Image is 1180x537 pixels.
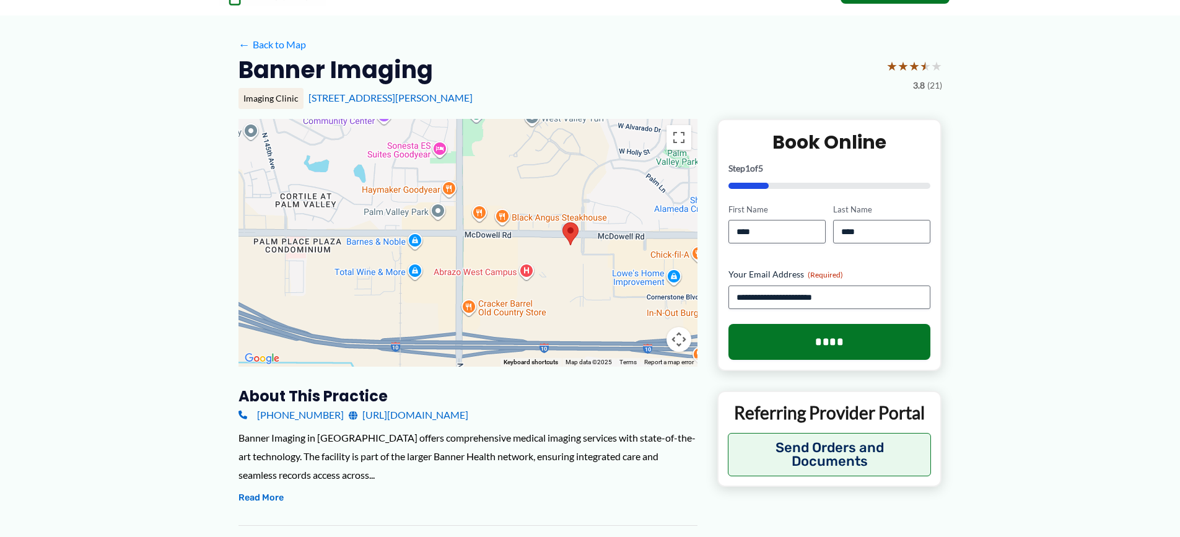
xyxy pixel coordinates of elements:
span: Map data ©2025 [566,359,612,365]
span: 1 [745,163,750,173]
a: [STREET_ADDRESS][PERSON_NAME] [308,92,473,103]
p: Step of [728,164,931,173]
span: (Required) [808,270,843,279]
label: First Name [728,204,826,216]
button: Map camera controls [666,327,691,352]
a: [URL][DOMAIN_NAME] [349,406,468,424]
a: ←Back to Map [238,35,306,54]
span: ← [238,38,250,50]
span: ★ [920,55,931,77]
a: Report a map error [644,359,694,365]
span: (21) [927,77,942,94]
label: Your Email Address [728,268,931,281]
a: Open this area in Google Maps (opens a new window) [242,351,282,367]
h2: Banner Imaging [238,55,433,85]
button: Send Orders and Documents [728,433,932,476]
span: ★ [931,55,942,77]
span: 3.8 [913,77,925,94]
span: ★ [909,55,920,77]
span: ★ [898,55,909,77]
span: 5 [758,163,763,173]
img: Google [242,351,282,367]
h2: Book Online [728,130,931,154]
div: Imaging Clinic [238,88,304,109]
a: Terms (opens in new tab) [619,359,637,365]
div: Banner Imaging in [GEOGRAPHIC_DATA] offers comprehensive medical imaging services with state-of-t... [238,429,697,484]
span: ★ [886,55,898,77]
label: Last Name [833,204,930,216]
a: [PHONE_NUMBER] [238,406,344,424]
button: Toggle fullscreen view [666,125,691,150]
h3: About this practice [238,386,697,406]
button: Read More [238,491,284,505]
p: Referring Provider Portal [728,401,932,424]
button: Keyboard shortcuts [504,358,558,367]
